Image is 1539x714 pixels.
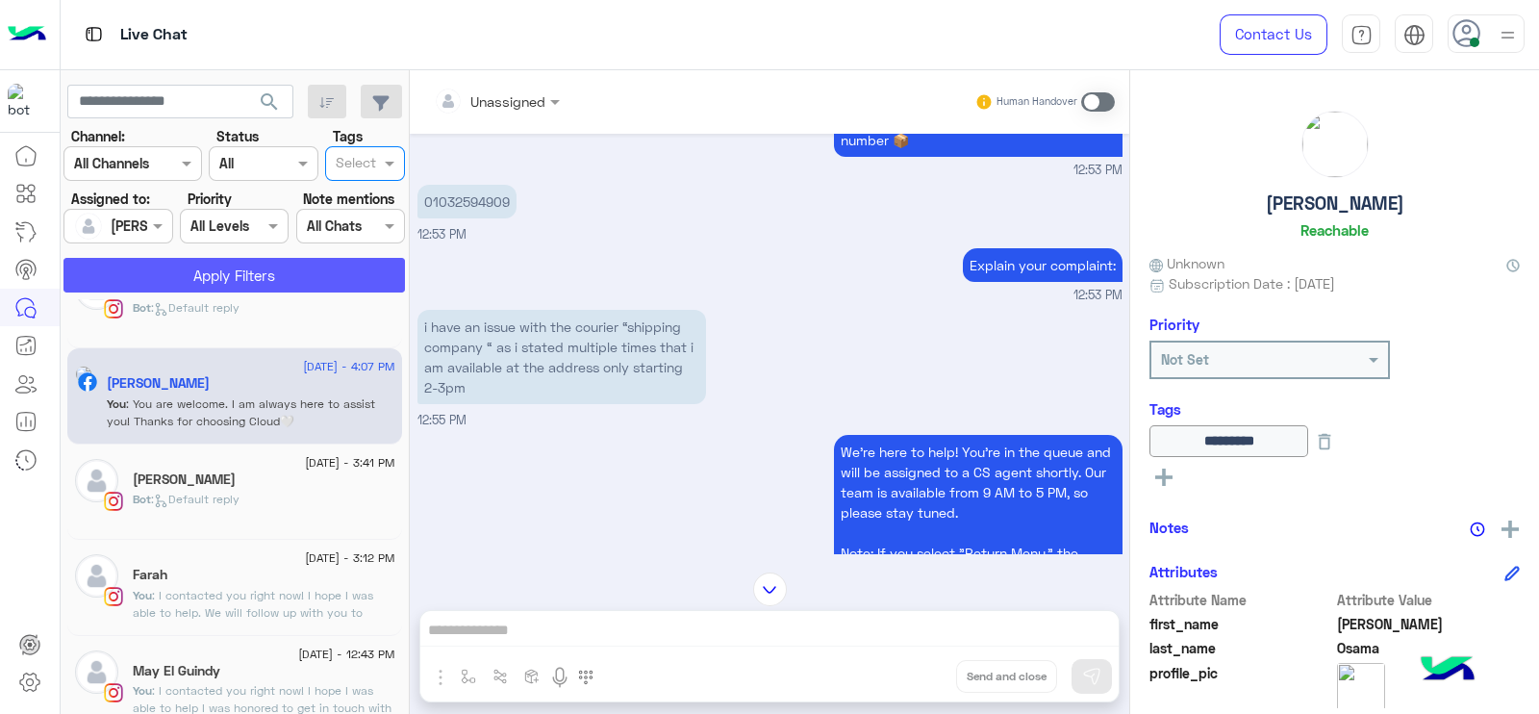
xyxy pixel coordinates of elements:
span: Hanna [1337,614,1521,634]
label: Status [216,126,259,146]
span: search [258,90,281,114]
img: picture [75,366,92,383]
span: 12:55 PM [417,413,467,427]
span: : Default reply [151,492,240,506]
h6: Tags [1149,400,1520,418]
img: hulul-logo.png [1414,637,1481,704]
img: tab [82,22,106,46]
img: defaultAdmin.png [75,554,118,598]
span: : Default reply [151,300,240,315]
h5: Hanna Osama [107,375,210,392]
img: profile [1496,23,1520,47]
span: Attribute Name [1149,590,1333,610]
label: Tags [333,126,363,146]
span: 12:53 PM [1073,162,1123,180]
span: profile_pic [1149,663,1333,707]
img: picture [1302,112,1368,177]
h5: Retage mohamed [133,472,236,488]
h5: [PERSON_NAME] [1266,192,1404,215]
img: Instagram [104,683,123,702]
h6: Priority [1149,316,1199,333]
label: Priority [188,189,232,209]
img: defaultAdmin.png [75,213,102,240]
small: Human Handover [997,94,1077,110]
button: Apply Filters [63,258,405,293]
span: 12:53 PM [417,227,467,242]
img: scroll [753,573,787,606]
span: 12:53 PM [1073,287,1123,305]
p: 4/8/2025, 12:53 PM [417,185,517,218]
img: tab [1350,24,1373,46]
label: Channel: [71,126,125,146]
h6: Notes [1149,519,1189,536]
label: Assigned to: [71,189,150,209]
span: Bot [133,492,151,506]
a: Contact Us [1220,14,1327,55]
img: Instagram [104,299,123,319]
img: 317874714732967 [8,84,42,118]
label: Note mentions [303,189,394,209]
span: [DATE] - 4:07 PM [303,358,394,375]
span: You [133,683,152,698]
h6: Reachable [1300,221,1369,239]
a: tab [1342,14,1380,55]
img: tab [1403,24,1425,46]
img: picture [1337,663,1385,711]
span: first_name [1149,614,1333,634]
div: Select [333,152,376,177]
img: Instagram [104,587,123,606]
span: [DATE] - 12:43 PM [298,646,394,663]
span: You [133,588,152,602]
span: You are welcome. I am always here to assist you! Thanks for choosing Cloud🤍 [107,396,375,428]
h5: Farah [133,567,167,583]
h6: Attributes [1149,563,1218,580]
h5: May El Guindy [133,663,220,679]
span: Attribute Value [1337,590,1521,610]
img: add [1501,521,1519,538]
span: last_name [1149,638,1333,658]
span: Subscription Date : [DATE] [1169,273,1335,293]
span: [DATE] - 3:12 PM [305,549,394,567]
span: You [107,396,126,411]
p: Live Chat [120,22,188,48]
img: Instagram [104,492,123,511]
span: Bot [133,300,151,315]
p: 4/8/2025, 12:53 PM [963,248,1123,282]
button: Send and close [956,660,1057,693]
img: defaultAdmin.png [75,459,118,502]
span: Unknown [1149,253,1224,273]
span: I contacted you right now! I hope I was able to help. We will follow up with you to make sure tha... [133,588,383,637]
p: 4/8/2025, 12:55 PM [417,310,706,404]
span: Osama [1337,638,1521,658]
span: [DATE] - 3:41 PM [305,454,394,472]
button: search [246,85,293,126]
img: Logo [8,14,46,55]
img: notes [1470,522,1485,537]
img: defaultAdmin.png [75,650,118,694]
p: 4/8/2025, 12:55 PM [834,435,1123,630]
img: Facebook [78,372,97,392]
